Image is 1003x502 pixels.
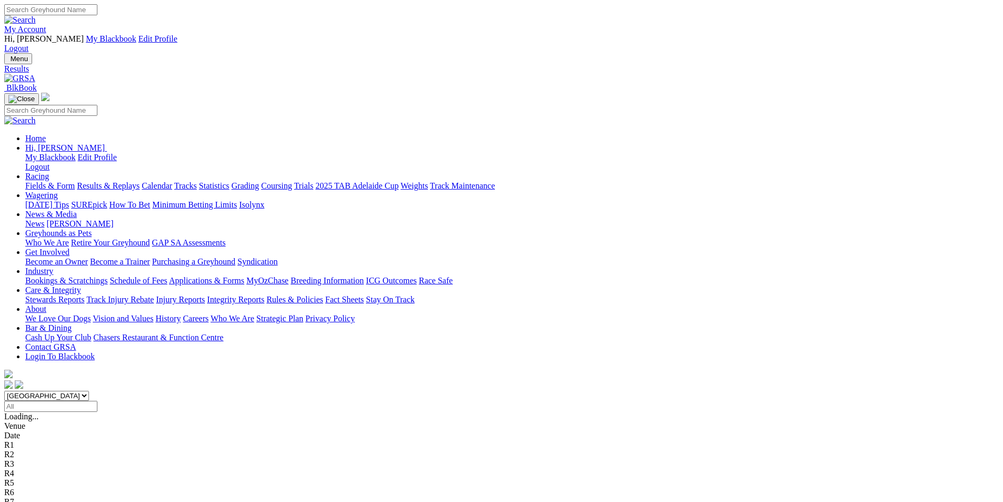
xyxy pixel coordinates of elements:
div: Industry [25,276,999,286]
div: R5 [4,478,999,488]
a: Grading [232,181,259,190]
a: Track Maintenance [430,181,495,190]
a: Results [4,64,999,74]
div: Care & Integrity [25,295,999,304]
div: Racing [25,181,999,191]
span: BlkBook [6,83,37,92]
a: GAP SA Assessments [152,238,226,247]
a: Bar & Dining [25,323,72,332]
a: Who We Are [25,238,69,247]
div: News & Media [25,219,999,229]
button: Toggle navigation [4,53,32,64]
a: Become a Trainer [90,257,150,266]
a: Retire Your Greyhound [71,238,150,247]
img: logo-grsa-white.png [4,370,13,378]
a: About [25,304,46,313]
a: Trials [294,181,313,190]
a: Login To Blackbook [25,352,95,361]
a: How To Bet [110,200,151,209]
a: Integrity Reports [207,295,264,304]
a: Bookings & Scratchings [25,276,107,285]
a: Strategic Plan [256,314,303,323]
a: History [155,314,181,323]
a: Who We Are [211,314,254,323]
a: Fields & Form [25,181,75,190]
a: Stay On Track [366,295,414,304]
a: Become an Owner [25,257,88,266]
span: Loading... [4,412,38,421]
div: R1 [4,440,999,450]
a: Logout [25,162,49,171]
a: 2025 TAB Adelaide Cup [315,181,399,190]
button: Toggle navigation [4,93,39,105]
img: facebook.svg [4,380,13,389]
span: Hi, [PERSON_NAME] [25,143,105,152]
a: Logout [4,44,28,53]
a: MyOzChase [246,276,289,285]
a: Breeding Information [291,276,364,285]
a: Syndication [237,257,277,266]
a: Race Safe [419,276,452,285]
a: My Blackbook [86,34,136,43]
div: Hi, [PERSON_NAME] [25,153,999,172]
div: Date [4,431,999,440]
a: Get Involved [25,248,69,257]
a: Track Injury Rebate [86,295,154,304]
a: Schedule of Fees [110,276,167,285]
span: Menu [11,55,28,63]
div: Wagering [25,200,999,210]
a: Stewards Reports [25,295,84,304]
a: Applications & Forms [169,276,244,285]
a: Wagering [25,191,58,200]
a: [PERSON_NAME] [46,219,113,228]
img: Search [4,15,36,25]
input: Search [4,4,97,15]
a: Injury Reports [156,295,205,304]
a: Contact GRSA [25,342,76,351]
a: Industry [25,267,53,275]
div: Greyhounds as Pets [25,238,999,248]
div: R2 [4,450,999,459]
div: R4 [4,469,999,478]
div: Get Involved [25,257,999,267]
a: BlkBook [4,83,37,92]
a: News & Media [25,210,77,219]
a: Vision and Values [93,314,153,323]
div: My Account [4,34,999,53]
a: Greyhounds as Pets [25,229,92,238]
a: Privacy Policy [305,314,355,323]
a: Edit Profile [138,34,177,43]
a: Chasers Restaurant & Function Centre [93,333,223,342]
div: R6 [4,488,999,497]
a: Tracks [174,181,197,190]
a: News [25,219,44,228]
a: Results & Replays [77,181,140,190]
a: Hi, [PERSON_NAME] [25,143,107,152]
a: ICG Outcomes [366,276,416,285]
a: Careers [183,314,208,323]
a: Rules & Policies [266,295,323,304]
a: Purchasing a Greyhound [152,257,235,266]
a: My Blackbook [25,153,76,162]
a: My Account [4,25,46,34]
span: Hi, [PERSON_NAME] [4,34,84,43]
a: [DATE] Tips [25,200,69,209]
a: Calendar [142,181,172,190]
img: twitter.svg [15,380,23,389]
a: Coursing [261,181,292,190]
a: Cash Up Your Club [25,333,91,342]
input: Search [4,105,97,116]
img: Search [4,116,36,125]
a: Isolynx [239,200,264,209]
a: Statistics [199,181,230,190]
a: Minimum Betting Limits [152,200,237,209]
a: Home [25,134,46,143]
div: R3 [4,459,999,469]
img: GRSA [4,74,35,83]
a: Fact Sheets [325,295,364,304]
a: Care & Integrity [25,286,81,294]
a: Racing [25,172,49,181]
a: SUREpick [71,200,107,209]
img: logo-grsa-white.png [41,93,49,101]
a: Edit Profile [78,153,117,162]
